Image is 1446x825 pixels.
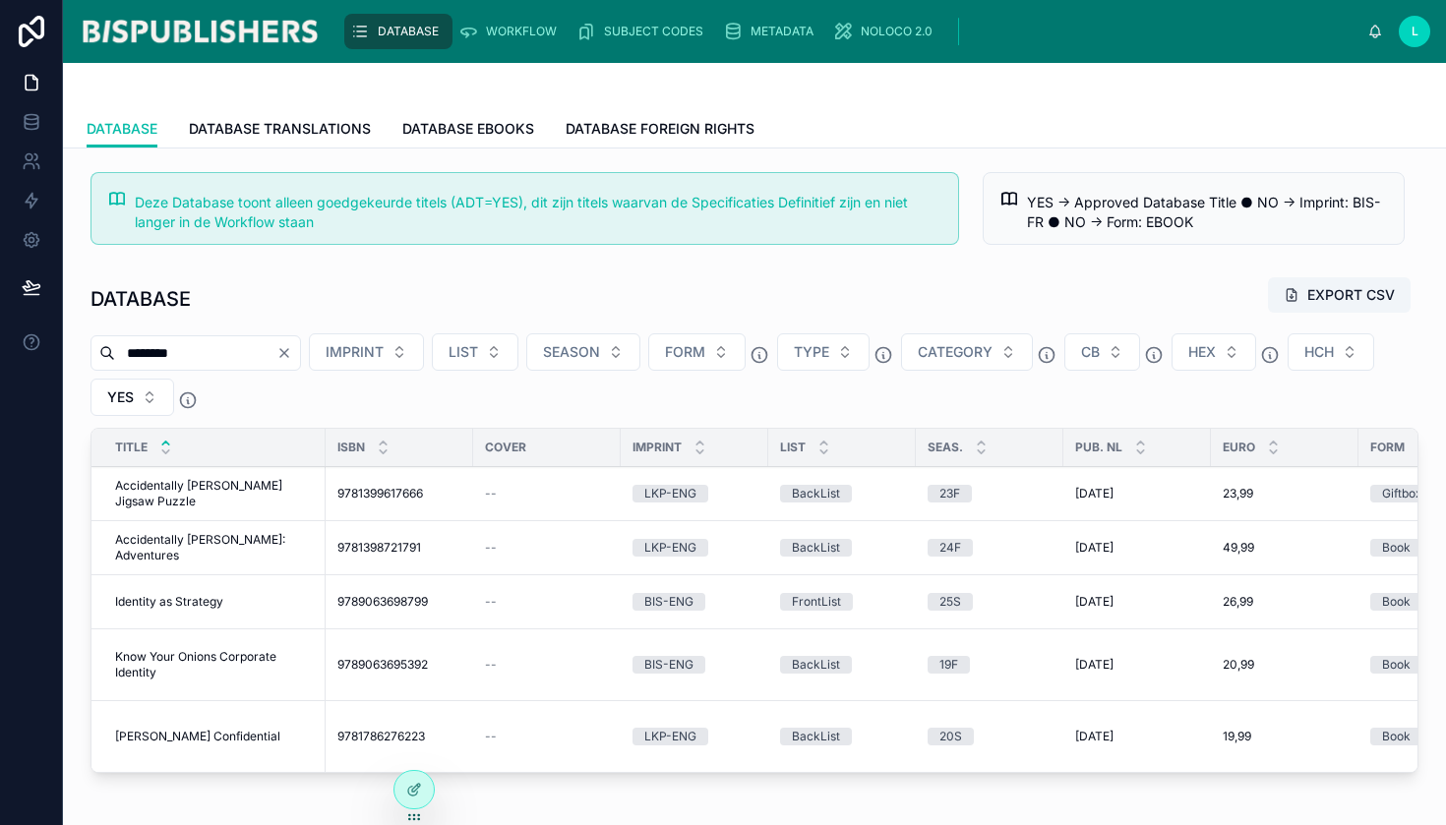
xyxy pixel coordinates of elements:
a: DATABASE [344,14,452,49]
span: SEAS. [928,440,963,455]
button: EXPORT CSV [1268,277,1411,313]
div: LKP-ENG [644,728,696,745]
div: Book [1382,539,1411,557]
button: Select Button [526,333,640,371]
a: BIS-ENG [633,656,756,674]
a: WORKFLOW [452,14,571,49]
a: 9789063695392 [337,657,461,673]
img: App logo [79,16,321,47]
div: scrollable content [336,10,1367,53]
span: [DATE] [1075,657,1114,673]
span: SUBJECT CODES [604,24,703,39]
a: [DATE] [1075,594,1199,610]
h1: DATABASE [90,285,191,313]
span: ISBN [337,440,365,455]
span: IMPRINT [633,440,682,455]
a: [DATE] [1075,540,1199,556]
div: YES → Approved Database Title ● NO → Imprint: BIS-FR ● NO → Form: EBOOK [1027,193,1388,232]
a: Accidentally [PERSON_NAME] Jigsaw Puzzle [115,478,314,509]
span: WORKFLOW [486,24,557,39]
span: COVER [485,440,526,455]
span: L [1412,24,1418,39]
div: Book [1382,656,1411,674]
span: DATABASE [378,24,439,39]
a: DATABASE [87,111,157,148]
a: DATABASE FOREIGN RIGHTS [566,111,754,150]
span: DATABASE EBOOKS [402,119,534,139]
a: METADATA [717,14,827,49]
button: Select Button [432,333,518,371]
div: Giftbox [1382,485,1422,502]
span: IMPRINT [326,342,384,362]
div: 23F [939,485,960,502]
span: DATABASE [87,119,157,139]
a: 23,99 [1223,486,1347,501]
span: -- [485,540,497,556]
button: Clear [276,345,300,361]
span: FORM [665,342,705,362]
a: Know Your Onions Corporate Identity [115,649,314,680]
a: -- [485,594,609,610]
span: -- [485,486,497,501]
a: -- [485,486,609,501]
button: Select Button [309,333,424,371]
a: -- [485,540,609,556]
span: 26,99 [1223,594,1253,610]
a: 9781786276223 [337,729,461,744]
span: CATEGORY [918,342,993,362]
a: [DATE] [1075,486,1199,501]
a: 49,99 [1223,540,1347,556]
span: [DATE] [1075,486,1114,501]
span: [DATE] [1075,540,1114,556]
span: HCH [1304,342,1334,362]
a: BIS-ENG [633,593,756,611]
div: 19F [939,656,958,674]
div: Book [1382,728,1411,745]
div: LKP-ENG [644,539,696,557]
span: 9781786276223 [337,729,425,744]
a: Identity as Strategy [115,594,314,610]
div: FrontList [792,593,841,611]
button: Select Button [90,379,174,416]
span: YES → Approved Database Title ● NO → Imprint: BIS-FR ● NO → Form: EBOOK [1027,194,1380,230]
span: Deze Database toont alleen goedgekeurde titels (ADT=YES), dit zijn titels waarvan de Specificatie... [135,194,908,230]
a: 26,99 [1223,594,1347,610]
a: 23F [928,485,1052,502]
a: BackList [780,656,904,674]
a: -- [485,729,609,744]
a: Accidentally [PERSON_NAME]: Adventures [115,532,314,563]
a: 19F [928,656,1052,674]
a: LKP-ENG [633,728,756,745]
a: 9781398721791 [337,540,461,556]
span: -- [485,657,497,673]
span: [PERSON_NAME] Confidential [115,729,280,744]
span: HEX [1188,342,1216,362]
div: 24F [939,539,961,557]
span: NOLOCO 2.0 [861,24,933,39]
div: BackList [792,728,840,745]
button: Select Button [1288,333,1374,371]
button: Select Button [777,333,870,371]
a: 9781399617666 [337,486,461,501]
a: BackList [780,539,904,557]
a: [PERSON_NAME] Confidential [115,729,314,744]
button: Select Button [901,333,1033,371]
a: [DATE] [1075,729,1199,744]
a: -- [485,657,609,673]
span: 9789063695392 [337,657,428,673]
a: BackList [780,728,904,745]
span: DATABASE FOREIGN RIGHTS [566,119,754,139]
span: [DATE] [1075,729,1114,744]
span: 20,99 [1223,657,1254,673]
a: 20S [928,728,1052,745]
span: 9789063698799 [337,594,428,610]
a: FrontList [780,593,904,611]
span: -- [485,594,497,610]
a: 20,99 [1223,657,1347,673]
a: LKP-ENG [633,485,756,502]
div: Book [1382,593,1411,611]
span: 9781399617666 [337,486,423,501]
a: [DATE] [1075,657,1199,673]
